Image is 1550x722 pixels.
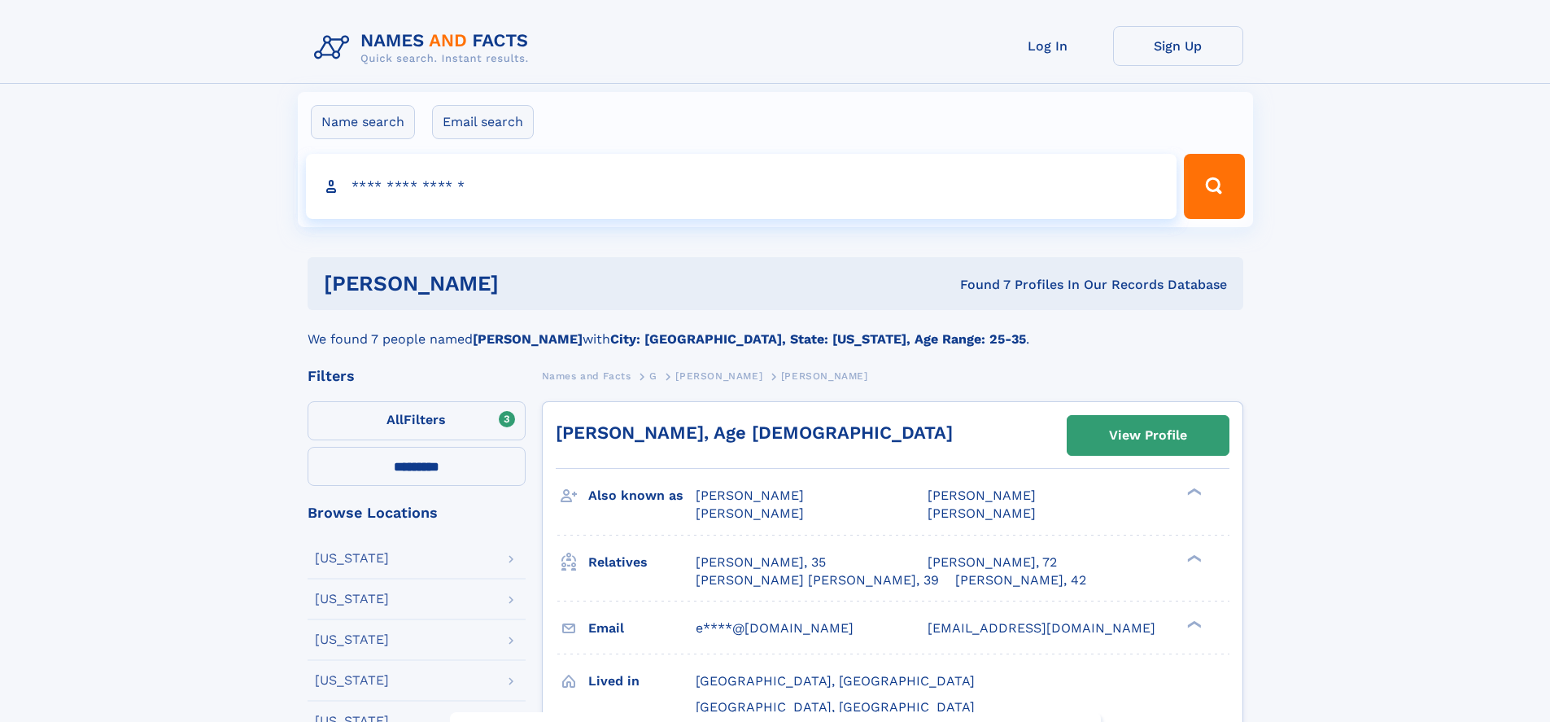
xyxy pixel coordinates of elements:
[649,370,657,382] span: G
[311,105,415,139] label: Name search
[781,370,868,382] span: [PERSON_NAME]
[696,554,826,571] a: [PERSON_NAME], 35
[308,505,526,520] div: Browse Locations
[1068,416,1229,455] a: View Profile
[696,505,804,521] span: [PERSON_NAME]
[588,615,696,642] h3: Email
[542,365,631,386] a: Names and Facts
[928,554,1057,571] a: [PERSON_NAME], 72
[588,667,696,695] h3: Lived in
[928,620,1155,636] span: [EMAIL_ADDRESS][DOMAIN_NAME]
[675,365,762,386] a: [PERSON_NAME]
[588,482,696,510] h3: Also known as
[928,488,1036,503] span: [PERSON_NAME]
[1183,553,1203,563] div: ❯
[315,633,389,646] div: [US_STATE]
[1109,417,1187,454] div: View Profile
[308,401,526,440] label: Filters
[315,674,389,687] div: [US_STATE]
[696,699,975,715] span: [GEOGRAPHIC_DATA], [GEOGRAPHIC_DATA]
[696,673,975,689] span: [GEOGRAPHIC_DATA], [GEOGRAPHIC_DATA]
[588,549,696,576] h3: Relatives
[432,105,534,139] label: Email search
[1113,26,1243,66] a: Sign Up
[308,26,542,70] img: Logo Names and Facts
[675,370,762,382] span: [PERSON_NAME]
[473,331,583,347] b: [PERSON_NAME]
[1183,619,1203,629] div: ❯
[308,310,1243,349] div: We found 7 people named with .
[386,412,404,427] span: All
[324,273,730,294] h1: [PERSON_NAME]
[1183,487,1203,497] div: ❯
[315,593,389,606] div: [US_STATE]
[308,369,526,383] div: Filters
[955,571,1086,589] a: [PERSON_NAME], 42
[610,331,1026,347] b: City: [GEOGRAPHIC_DATA], State: [US_STATE], Age Range: 25-35
[729,276,1227,294] div: Found 7 Profiles In Our Records Database
[696,488,804,503] span: [PERSON_NAME]
[928,505,1036,521] span: [PERSON_NAME]
[315,552,389,565] div: [US_STATE]
[556,422,953,443] a: [PERSON_NAME], Age [DEMOGRAPHIC_DATA]
[306,154,1177,219] input: search input
[649,365,657,386] a: G
[983,26,1113,66] a: Log In
[1184,154,1244,219] button: Search Button
[696,571,939,589] a: [PERSON_NAME] [PERSON_NAME], 39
